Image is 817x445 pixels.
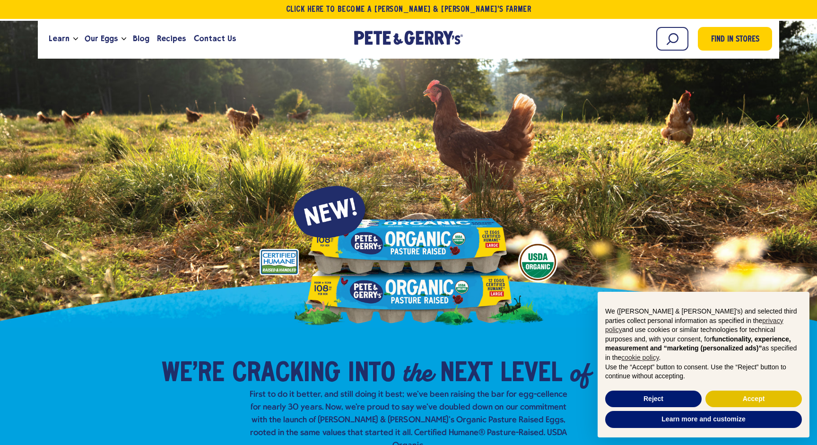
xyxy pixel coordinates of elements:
span: Find in Stores [711,34,759,46]
a: Find in Stores [698,27,772,51]
span: Contact Us [194,33,236,44]
div: Notice [590,284,817,445]
a: Contact Us [190,26,240,52]
em: of [570,355,590,389]
span: Blog [133,33,149,44]
a: Blog [129,26,153,52]
button: Accept [705,391,802,408]
span: We’re [162,360,225,388]
p: Use the “Accept” button to consent. Use the “Reject” button to continue without accepting. [605,363,802,381]
a: Our Eggs [81,26,122,52]
p: We ([PERSON_NAME] & [PERSON_NAME]'s) and selected third parties collect personal information as s... [605,307,802,363]
button: Open the dropdown menu for Our Eggs [122,37,126,41]
span: Learn [49,33,70,44]
span: Our Eggs [85,33,118,44]
a: Recipes [153,26,190,52]
span: into [348,360,395,388]
span: Cracking [232,360,340,388]
a: cookie policy [621,354,659,361]
em: the [403,355,433,389]
a: Learn [45,26,73,52]
span: Recipes [157,33,186,44]
button: Open the dropdown menu for Learn [73,37,78,41]
span: Level [500,360,562,388]
span: Next [440,360,493,388]
button: Learn more and customize [605,411,802,428]
input: Search [656,27,688,51]
button: Reject [605,391,702,408]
